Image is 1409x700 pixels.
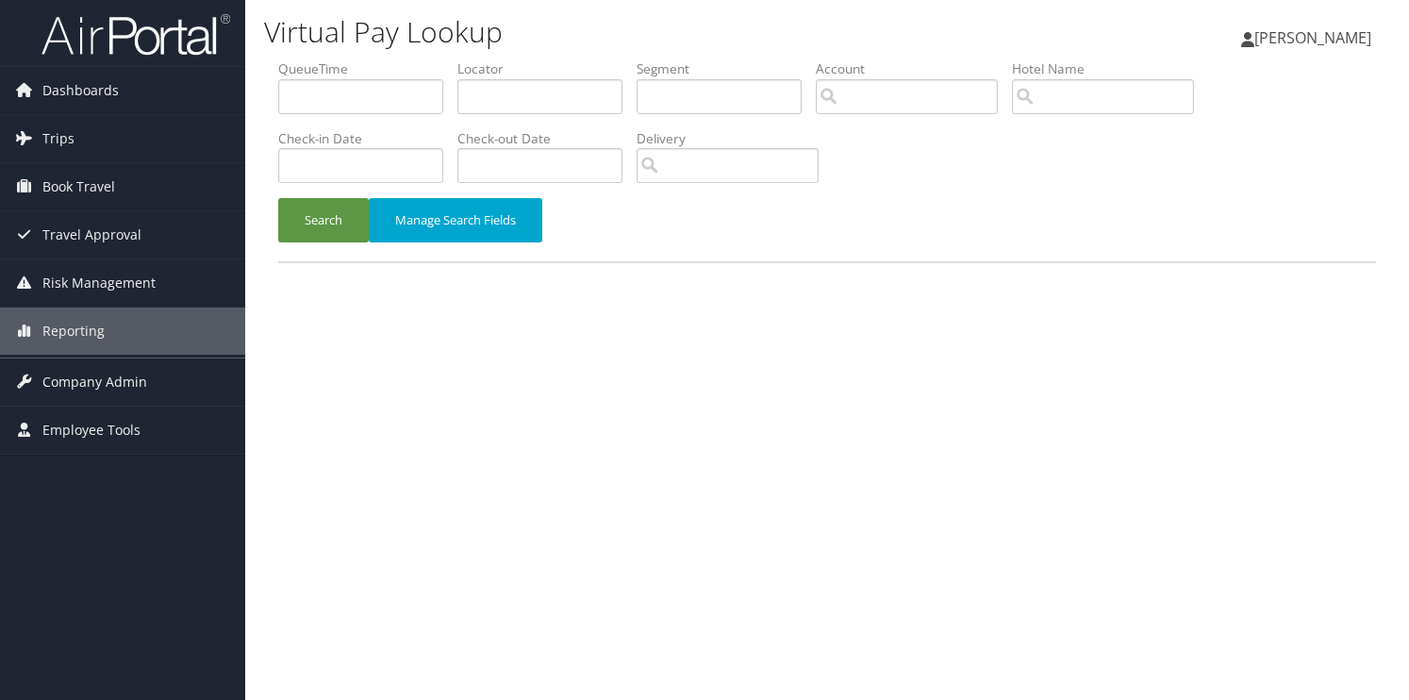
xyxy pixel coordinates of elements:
label: Check-in Date [278,129,457,148]
span: Risk Management [42,259,156,307]
img: airportal-logo.png [41,12,230,57]
label: Delivery [637,129,833,148]
span: Book Travel [42,163,115,210]
span: Trips [42,115,75,162]
label: Segment [637,59,816,78]
button: Manage Search Fields [369,198,542,242]
button: Search [278,198,369,242]
a: [PERSON_NAME] [1241,9,1390,66]
label: QueueTime [278,59,457,78]
span: Employee Tools [42,407,141,454]
span: Travel Approval [42,211,141,258]
span: Dashboards [42,67,119,114]
label: Check-out Date [457,129,637,148]
span: Company Admin [42,358,147,406]
span: Reporting [42,308,105,355]
label: Locator [457,59,637,78]
label: Hotel Name [1012,59,1208,78]
span: [PERSON_NAME] [1254,27,1371,48]
label: Account [816,59,1012,78]
h1: Virtual Pay Lookup [264,12,1015,52]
